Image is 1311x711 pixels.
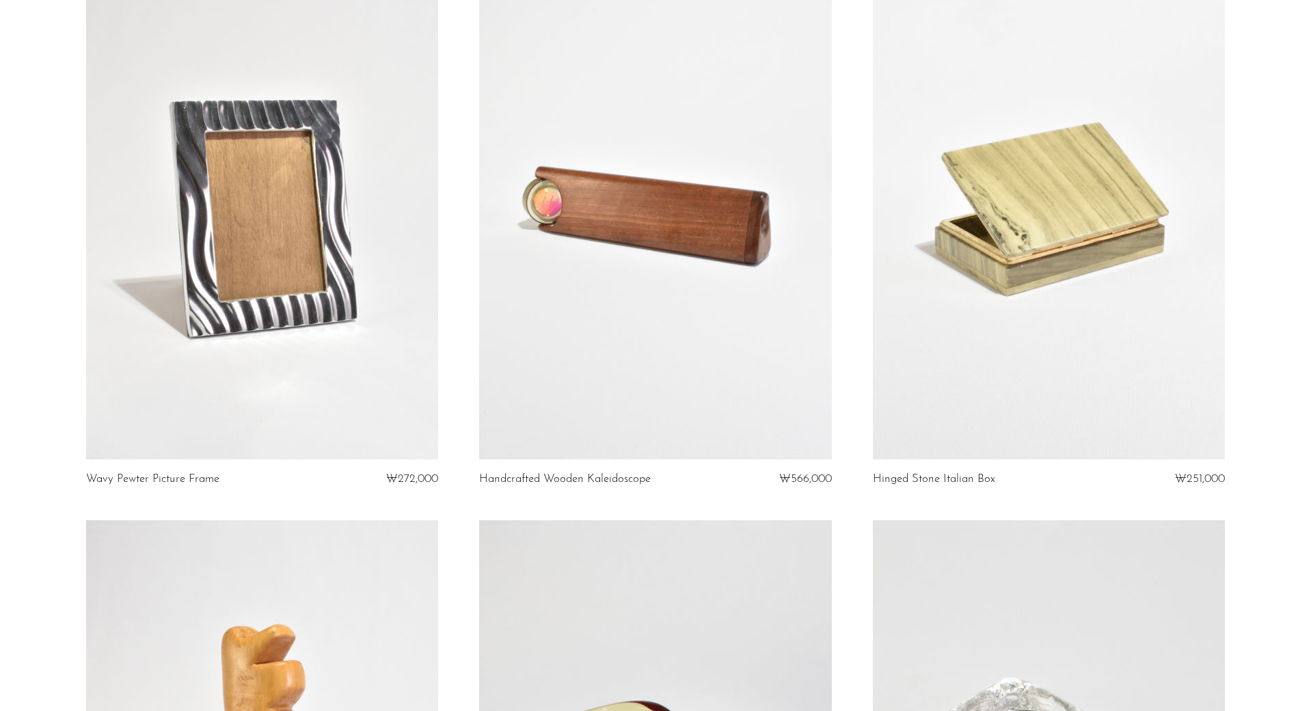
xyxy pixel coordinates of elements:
span: ₩272,000 [386,473,438,485]
a: Wavy Pewter Picture Frame [86,473,219,485]
span: ₩251,000 [1175,473,1225,485]
a: Hinged Stone Italian Box [873,473,995,485]
a: Handcrafted Wooden Kaleidoscope [479,473,651,485]
span: ₩566,000 [779,473,832,485]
